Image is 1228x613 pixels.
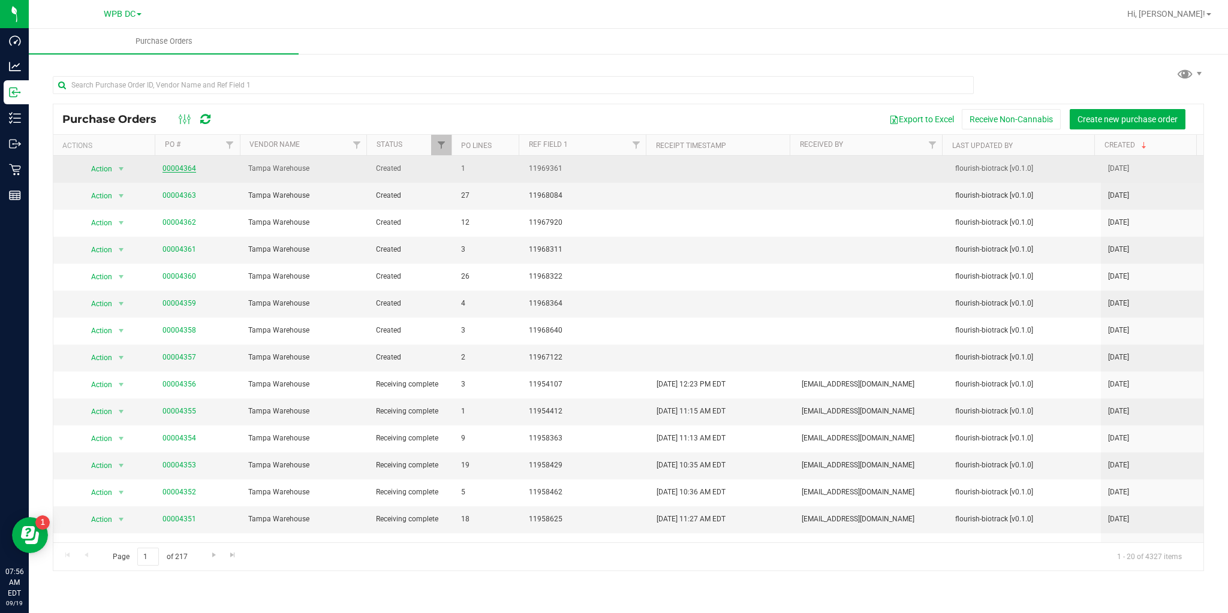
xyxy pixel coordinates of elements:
span: select [113,430,128,447]
span: select [113,484,128,501]
span: flourish-biotrack [v0.1.0] [955,460,1094,471]
span: [DATE] 11:15 AM EDT [657,406,726,417]
span: Receiving complete [376,379,447,390]
span: Action [80,241,113,258]
span: select [113,161,128,177]
span: Receiving complete [376,433,447,444]
span: 11968640 [529,325,642,336]
span: 11968322 [529,271,642,282]
a: PO Lines [461,141,492,150]
span: Tampa Warehouse [248,433,362,444]
a: 00004357 [162,353,196,361]
span: Action [80,188,113,204]
inline-svg: Retail [9,164,21,176]
span: [DATE] [1108,460,1129,471]
a: PO # [165,140,180,149]
a: Go to the last page [224,548,242,564]
a: Last Updated By [952,141,1013,150]
inline-svg: Inventory [9,112,21,124]
a: 00004363 [162,191,196,200]
span: select [113,511,128,528]
span: flourish-biotrack [v0.1.0] [955,487,1094,498]
span: 7 [461,540,515,552]
inline-svg: Analytics [9,61,21,73]
span: 11968364 [529,298,642,309]
span: 9 [461,433,515,444]
span: Create new purchase order [1077,114,1178,124]
div: Actions [62,141,151,150]
span: flourish-biotrack [v0.1.0] [955,217,1094,228]
span: 11968084 [529,190,642,201]
span: 3 [461,379,515,390]
button: Receive Non-Cannabis [962,109,1061,129]
iframe: Resource center [12,517,48,553]
a: Filter [431,135,451,155]
span: Purchase Orders [62,113,168,126]
span: [DATE] [1108,514,1129,525]
span: Action [80,511,113,528]
span: Page of 217 [103,548,197,566]
span: Action [80,457,113,474]
span: Receiving complete [376,406,447,417]
span: flourish-biotrack [v0.1.0] [955,163,1094,174]
span: [DATE] [1108,406,1129,417]
span: flourish-biotrack [v0.1.0] [955,514,1094,525]
span: flourish-biotrack [v0.1.0] [955,244,1094,255]
span: Tampa Warehouse [248,487,362,498]
span: [DATE] 10:35 AM EDT [657,460,726,471]
inline-svg: Reports [9,189,21,201]
span: Tampa Warehouse [248,514,362,525]
inline-svg: Outbound [9,138,21,150]
span: flourish-biotrack [v0.1.0] [955,406,1094,417]
span: [DATE] [1108,379,1129,390]
span: Action [80,215,113,231]
span: select [113,538,128,555]
span: Action [80,161,113,177]
span: [DATE] 12:23 PM EDT [657,379,726,390]
a: Receipt Timestamp [656,141,726,150]
span: 1 - 20 of 4327 items [1107,548,1191,566]
span: 27 [461,190,515,201]
span: [EMAIL_ADDRESS][DOMAIN_NAME] [802,433,941,444]
span: Action [80,349,113,366]
a: Go to the next page [205,548,222,564]
span: Purchase Orders [119,36,209,47]
span: Tampa Warehouse [248,271,362,282]
a: 00004351 [162,515,196,523]
a: 00004353 [162,461,196,469]
span: 11958462 [529,487,642,498]
span: 11969361 [529,163,642,174]
p: 07:56 AM EDT [5,566,23,599]
span: select [113,188,128,204]
span: [DATE] [1108,352,1129,363]
span: Action [80,322,113,339]
span: [EMAIL_ADDRESS][DOMAIN_NAME] [802,487,941,498]
button: Export to Excel [881,109,962,129]
a: Status [377,140,402,149]
span: Action [80,538,113,555]
a: Filter [219,135,239,155]
span: [EMAIL_ADDRESS][DOMAIN_NAME] [802,406,941,417]
span: 1 [461,163,515,174]
span: Action [80,430,113,447]
span: Tampa Warehouse [248,244,362,255]
span: Receiving complete [376,460,447,471]
span: Tampa Warehouse [248,379,362,390]
span: Created [376,325,447,336]
span: Created [376,271,447,282]
a: 00004361 [162,245,196,253]
a: Vendor Name [249,140,300,149]
span: Created [376,244,447,255]
span: 26 [461,271,515,282]
a: 00004362 [162,218,196,227]
span: select [113,215,128,231]
a: Filter [922,135,942,155]
span: 11958429 [529,460,642,471]
span: [DATE] [1108,540,1129,552]
span: [DATE] [1108,163,1129,174]
span: Receiving complete [376,487,447,498]
inline-svg: Dashboard [9,35,21,47]
a: 00004356 [162,380,196,388]
span: Hi, [PERSON_NAME]! [1127,9,1205,19]
a: 00004352 [162,488,196,496]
